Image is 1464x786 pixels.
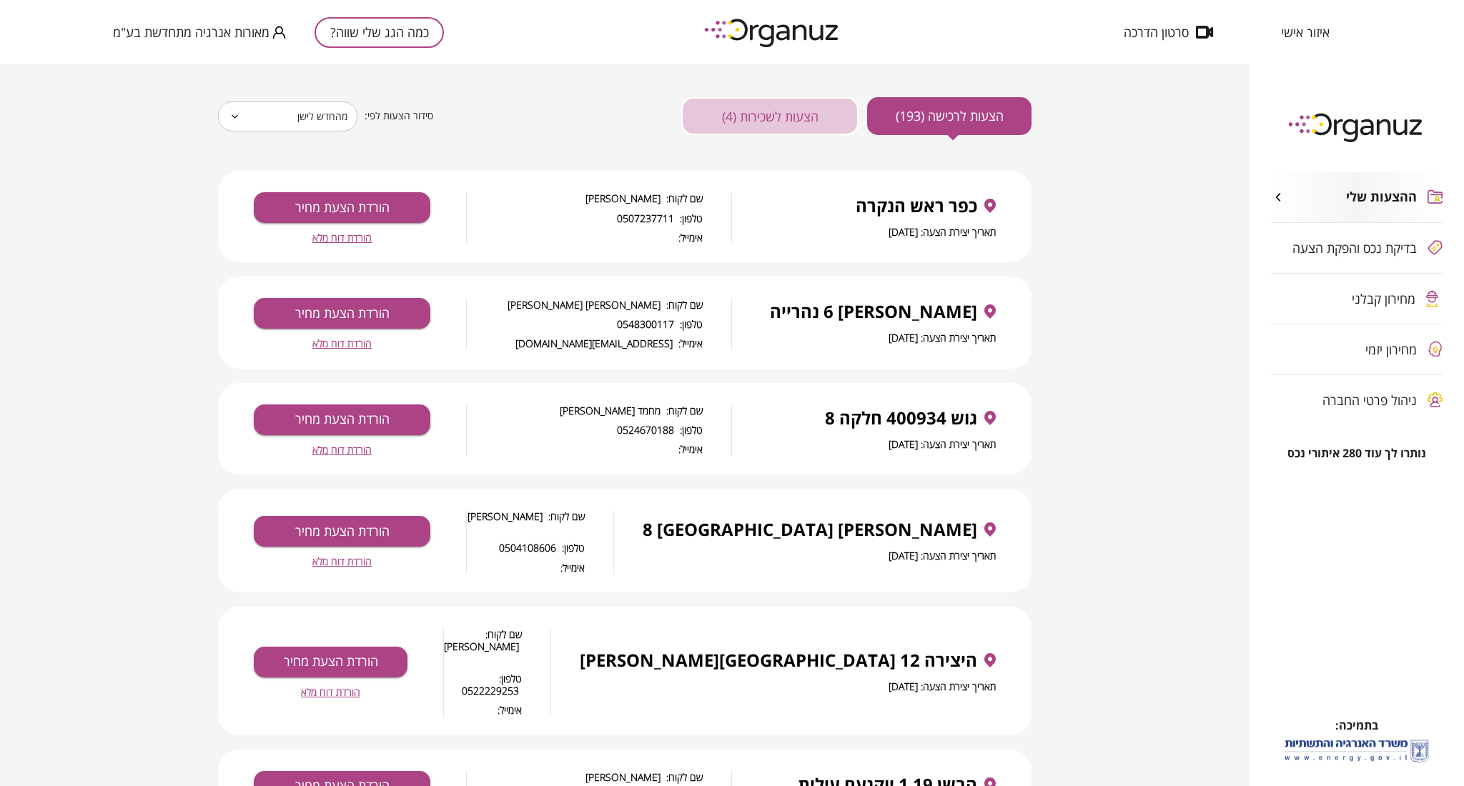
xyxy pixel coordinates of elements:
[467,510,585,535] span: שם לקוח: [PERSON_NAME]
[254,516,430,547] button: הורדת הצעת מחיר
[1322,393,1417,407] span: ניהול פרטי החברה
[467,424,703,436] span: טלפון: 0524670188
[889,225,996,239] span: תאריך יצירת הצעה: [DATE]
[1352,292,1415,306] span: מחירון קבלני
[113,24,286,41] button: מאורות אנרגיה מתחדשת בע"מ
[467,192,703,204] span: שם לקוח: [PERSON_NAME]
[467,318,703,330] span: טלפון: 0548300117
[467,299,703,311] span: שם לקוח: [PERSON_NAME] [PERSON_NAME]
[1271,223,1443,273] button: בדיקת נכס והפקת הצעה
[467,542,585,554] span: טלפון: 0504108606
[467,212,703,224] span: טלפון: 0507237711
[467,404,703,417] span: שם לקוח: מחמד [PERSON_NAME]
[254,192,430,223] button: הורדת הצעת מחיר
[694,13,851,52] img: logo
[113,25,269,39] span: מאורות אנרגיה מתחדשת בע"מ
[365,109,433,123] span: סידור הצעות לפי:
[467,337,703,349] span: אימייל: [EMAIL_ADDRESS][DOMAIN_NAME]
[1287,447,1426,460] span: נותרו לך עוד 280 איתורי נכס
[1271,172,1443,222] button: ההצעות שלי
[444,704,522,716] span: אימייל:
[889,549,996,562] span: תאריך יצירת הצעה: [DATE]
[1260,25,1351,39] button: איזור אישי
[444,628,522,665] span: שם לקוח: [PERSON_NAME]
[1271,375,1443,425] button: ניהול פרטי החברה
[770,302,977,322] span: [PERSON_NAME] 6 נהרייה
[825,408,977,428] span: גוש 400934 חלקה 8
[301,686,360,698] button: הורדת דוח מלא
[1124,25,1189,39] span: סרטון הדרכה
[1335,717,1378,733] span: בתמיכה:
[1271,274,1443,324] button: מחירון קבלני
[1346,189,1417,205] span: ההצעות שלי
[467,443,703,455] span: אימייל:
[1282,734,1432,767] img: לוגו משרד האנרגיה
[643,519,977,539] span: [PERSON_NAME] 8 [GEOGRAPHIC_DATA]
[312,444,372,456] button: הורדת דוח מלא
[467,562,585,574] span: אימייל:
[444,672,522,697] span: טלפון: 0522229253
[1271,324,1443,374] button: מחירון יזמי
[467,771,703,783] span: שם לקוח: [PERSON_NAME]
[312,232,372,244] button: הורדת דוח מלא
[856,196,977,216] span: כפר ראש הנקרה
[889,331,996,344] span: תאריך יצירת הצעה: [DATE]
[312,337,372,349] button: הורדת דוח מלא
[254,298,430,329] button: הורדת הצעת מחיר
[1292,241,1417,255] span: בדיקת נכס והפקת הצעה
[467,232,703,244] span: אימייל:
[889,437,996,451] span: תאריך יצירת הצעה: [DATE]
[254,404,430,435] button: הורדת הצעת מחיר
[1365,342,1417,357] span: מחירון יזמי
[889,680,996,693] span: תאריך יצירת הצעה: [DATE]
[218,96,357,136] div: מהחדש לישן
[867,97,1032,135] button: הצעות לרכישה (193)
[312,555,372,567] button: הורדת דוח מלא
[1102,25,1235,39] button: סרטון הדרכה
[1278,107,1435,146] img: logo
[1281,25,1330,39] span: איזור אישי
[681,97,859,135] button: הצעות לשכירות (4)
[254,647,407,677] button: הורדת הצעת מחיר
[315,17,444,48] button: כמה הגג שלי שווה?
[580,650,977,670] span: היצירה 12 [GEOGRAPHIC_DATA][PERSON_NAME]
